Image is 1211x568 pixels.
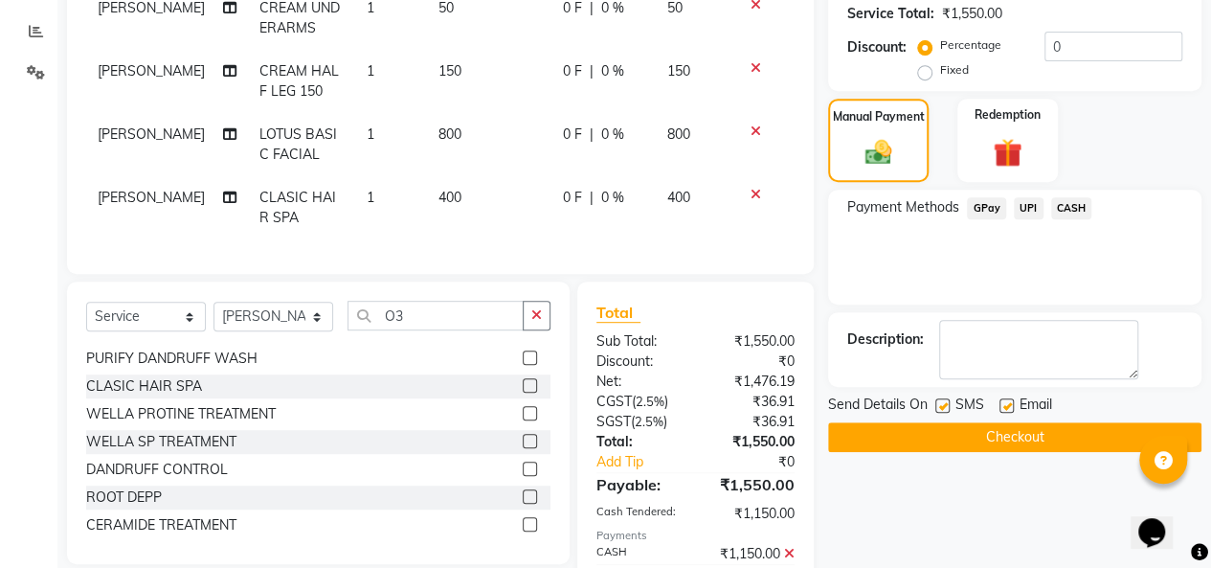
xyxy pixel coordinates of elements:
div: ₹0 [695,352,809,372]
div: ₹1,476.19 [695,372,809,392]
span: 800 [438,125,461,143]
span: 0 F [563,188,582,208]
span: CASH [1051,197,1092,219]
span: UPI [1014,197,1043,219]
div: PURIFY DANDRUFF WASH [86,349,258,369]
span: CGST [596,393,632,410]
span: | [590,61,594,81]
span: 1 [367,125,374,143]
span: 0 F [563,125,582,145]
div: ( ) [582,392,696,412]
div: ₹36.91 [695,392,809,412]
div: ₹1,550.00 [695,432,809,452]
div: ₹1,550.00 [695,331,809,352]
span: CLASIC HAIR SPA [259,189,336,226]
span: SMS [955,395,984,419]
a: Add Tip [582,452,714,472]
img: _cash.svg [857,137,901,168]
label: Fixed [940,61,969,79]
span: Payment Methods [847,197,959,217]
div: CASH [582,544,696,564]
input: Search or Scan [348,301,524,330]
span: 0 % [601,125,624,145]
span: [PERSON_NAME] [98,62,205,80]
span: | [590,188,594,208]
span: 400 [438,189,461,206]
span: LOTUS BASIC FACIAL [259,125,337,163]
div: Payable: [582,473,696,496]
span: 400 [666,189,689,206]
span: SGST [596,413,631,430]
span: Total [596,303,640,323]
div: Discount: [582,352,696,372]
span: 1 [367,189,374,206]
div: CLASIC HAIR SPA [86,376,202,397]
span: 150 [666,62,689,80]
span: 150 [438,62,461,80]
span: Send Details On [828,395,928,419]
div: ( ) [582,412,696,432]
div: DANDRUFF CONTROL [86,460,228,480]
span: GPay [967,197,1006,219]
span: 2.5% [636,394,664,409]
button: Checkout [828,422,1201,452]
div: WELLA SP TREATMENT [86,432,236,452]
span: 1 [367,62,374,80]
label: Percentage [940,36,1001,54]
span: | [590,125,594,145]
span: 0 F [563,61,582,81]
div: Discount: [847,37,907,57]
span: [PERSON_NAME] [98,125,205,143]
img: _gift.svg [984,135,1031,170]
div: ₹1,150.00 [695,504,809,524]
div: Description: [847,329,924,350]
span: 0 % [601,61,624,81]
div: ₹1,150.00 [695,544,809,564]
span: [PERSON_NAME] [98,189,205,206]
div: ₹36.91 [695,412,809,432]
span: CREAM HALF LEG 150 [259,62,339,100]
div: Cash Tendered: [582,504,696,524]
div: ROOT DEPP [86,488,162,508]
span: 2.5% [635,414,663,429]
iframe: chat widget [1131,491,1192,549]
div: ₹1,550.00 [942,4,1002,24]
div: Sub Total: [582,331,696,352]
div: Service Total: [847,4,934,24]
div: ₹0 [714,452,809,472]
div: Total: [582,432,696,452]
span: 0 % [601,188,624,208]
div: ₹1,550.00 [695,473,809,496]
div: CERAMIDE TREATMENT [86,515,236,535]
label: Manual Payment [833,108,925,125]
label: Redemption [975,106,1041,124]
span: 800 [666,125,689,143]
div: WELLA PROTINE TREATMENT [86,404,276,424]
div: Net: [582,372,696,392]
span: Email [1020,395,1052,419]
div: Payments [596,528,795,544]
